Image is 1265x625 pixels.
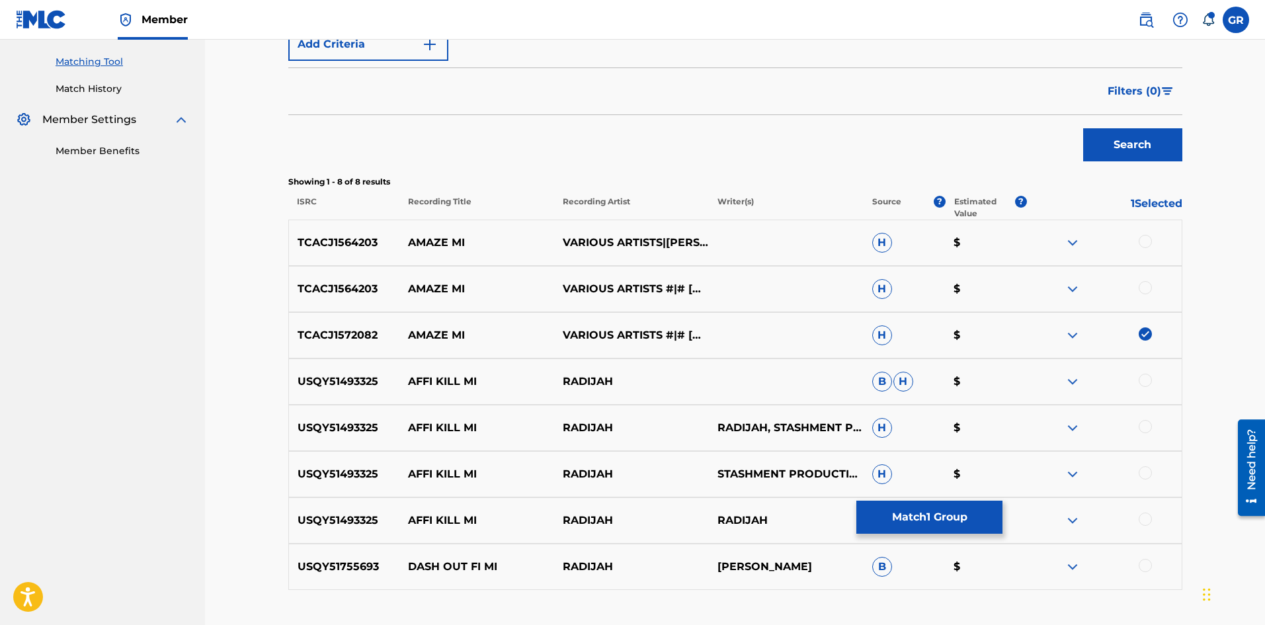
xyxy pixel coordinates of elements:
[945,420,1027,436] p: $
[872,418,892,438] span: H
[422,36,438,52] img: 9d2ae6d4665cec9f34b9.svg
[1138,12,1154,28] img: search
[934,196,946,208] span: ?
[289,327,400,343] p: TCACJ1572082
[554,235,709,251] p: VARIOUS ARTISTS|[PERSON_NAME]
[56,82,189,96] a: Match History
[16,112,32,128] img: Member Settings
[118,12,134,28] img: Top Rightsholder
[399,466,554,482] p: AFFI KILL MI
[399,327,554,343] p: AMAZE MI
[709,559,864,575] p: [PERSON_NAME]
[554,559,709,575] p: RADIJAH
[289,281,400,297] p: TCACJ1564203
[288,176,1182,188] p: Showing 1 - 8 of 8 results
[1108,83,1161,99] span: Filters ( 0 )
[56,55,189,69] a: Matching Tool
[288,28,448,61] button: Add Criteria
[1223,7,1249,33] div: User Menu
[945,466,1027,482] p: $
[872,372,892,392] span: B
[554,374,709,390] p: RADIJAH
[1228,415,1265,521] iframe: Resource Center
[1065,559,1081,575] img: expand
[872,464,892,484] span: H
[1100,75,1182,108] button: Filters (0)
[554,281,709,297] p: VARIOUS ARTISTS #|# [PERSON_NAME]
[399,374,554,390] p: AFFI KILL MI
[1065,235,1081,251] img: expand
[945,374,1027,390] p: $
[1199,562,1265,625] iframe: Chat Widget
[554,420,709,436] p: RADIJAH
[945,327,1027,343] p: $
[142,12,188,27] span: Member
[1065,281,1081,297] img: expand
[1065,466,1081,482] img: expand
[1139,327,1152,341] img: deselect
[289,559,400,575] p: USQY51755693
[289,420,400,436] p: USQY51493325
[872,557,892,577] span: B
[872,325,892,345] span: H
[1065,513,1081,528] img: expand
[289,466,400,482] p: USQY51493325
[945,235,1027,251] p: $
[1065,374,1081,390] img: expand
[872,233,892,253] span: H
[289,235,400,251] p: TCACJ1564203
[893,372,913,392] span: H
[856,501,1002,534] button: Match1 Group
[399,420,554,436] p: AFFI KILL MI
[709,513,864,528] p: RADIJAH
[289,374,400,390] p: USQY51493325
[1083,128,1182,161] button: Search
[56,144,189,158] a: Member Benefits
[1172,12,1188,28] img: help
[1027,196,1182,220] p: 1 Selected
[289,513,400,528] p: USQY51493325
[1202,13,1215,26] div: Notifications
[1065,420,1081,436] img: expand
[288,196,399,220] p: ISRC
[1162,87,1173,95] img: filter
[872,196,901,220] p: Source
[173,112,189,128] img: expand
[399,196,553,220] p: Recording Title
[872,279,892,299] span: H
[399,513,554,528] p: AFFI KILL MI
[1167,7,1194,33] div: Help
[1015,196,1027,208] span: ?
[1065,327,1081,343] img: expand
[709,466,864,482] p: STASHMENT PRODUCTIONS
[399,235,554,251] p: AMAZE MI
[1133,7,1159,33] a: Public Search
[16,10,67,29] img: MLC Logo
[709,196,864,220] p: Writer(s)
[945,559,1027,575] p: $
[945,281,1027,297] p: $
[709,420,864,436] p: RADIJAH, STASHMENT PRODUCTIONS
[42,112,136,128] span: Member Settings
[1203,575,1211,614] div: Drag
[399,559,554,575] p: DASH OUT FI MI
[954,196,1015,220] p: Estimated Value
[399,281,554,297] p: AMAZE MI
[554,466,709,482] p: RADIJAH
[554,327,709,343] p: VARIOUS ARTISTS #|# [PERSON_NAME]
[554,196,709,220] p: Recording Artist
[554,513,709,528] p: RADIJAH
